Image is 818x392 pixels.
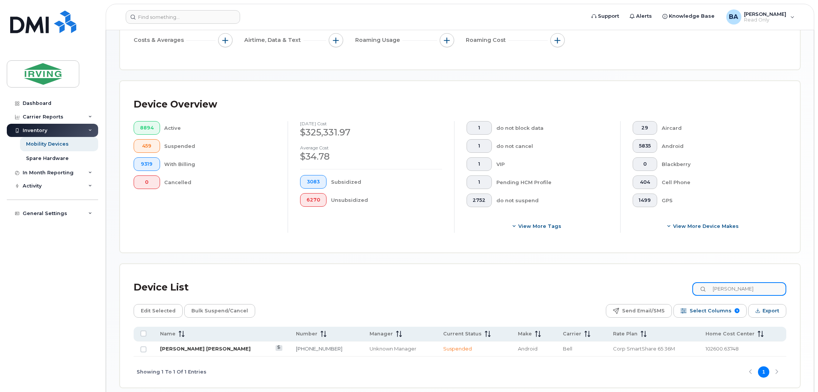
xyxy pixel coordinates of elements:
[141,305,176,317] span: Edit Selected
[639,143,651,149] span: 5835
[165,139,276,153] div: Suspended
[606,304,672,318] button: Send Email/SMS
[518,223,561,230] span: View more tags
[633,175,658,189] button: 404
[134,121,160,135] button: 8894
[300,126,442,139] div: $325,331.97
[748,304,786,318] button: Export
[137,366,206,378] span: Showing 1 To 1 Of 1 Entries
[134,36,186,44] span: Costs & Averages
[300,175,327,189] button: 3083
[706,331,755,337] span: Home Cost Center
[467,139,492,153] button: 1
[692,282,786,296] input: Search Device List ...
[690,305,732,317] span: Select Columns
[355,36,402,44] span: Roaming Usage
[331,193,442,207] div: Unsubsidized
[636,12,652,20] span: Alerts
[662,194,774,207] div: GPS
[467,175,492,189] button: 1
[134,304,183,318] button: Edit Selected
[300,193,327,207] button: 6270
[467,194,492,207] button: 2752
[763,305,779,317] span: Export
[473,125,485,131] span: 1
[669,12,715,20] span: Knowledge Base
[134,139,160,153] button: 459
[658,9,720,24] a: Knowledge Base
[721,9,800,25] div: Bonas, Amanda
[758,366,769,378] button: Page 1
[473,161,485,167] span: 1
[443,331,482,337] span: Current Status
[473,197,485,203] span: 2752
[443,346,472,352] span: Suspended
[331,175,442,189] div: Subsidized
[140,161,154,167] span: 9319
[296,331,317,337] span: Number
[140,125,154,131] span: 8894
[140,143,154,149] span: 459
[300,145,442,150] h4: Average cost
[633,157,658,171] button: 0
[245,36,303,44] span: Airtime, Data & Text
[633,219,774,233] button: View More Device Makes
[300,121,442,126] h4: [DATE] cost
[639,179,651,185] span: 404
[496,175,608,189] div: Pending HCM Profile
[563,346,572,352] span: Bell
[613,346,675,352] span: Corp SmartShare 65 36M
[276,345,283,351] a: View Last Bill
[496,157,608,171] div: VIP
[496,121,608,135] div: do not block data
[639,161,651,167] span: 0
[662,175,774,189] div: Cell Phone
[300,150,442,163] div: $34.78
[467,219,608,233] button: View more tags
[673,223,739,230] span: View More Device Makes
[160,346,251,352] a: [PERSON_NAME] [PERSON_NAME]
[633,139,658,153] button: 5835
[735,308,739,313] span: 9
[744,11,787,17] span: [PERSON_NAME]
[140,179,154,185] span: 0
[639,125,651,131] span: 29
[473,143,485,149] span: 1
[622,305,665,317] span: Send Email/SMS
[160,331,176,337] span: Name
[191,305,248,317] span: Bulk Suspend/Cancel
[598,12,619,20] span: Support
[126,10,240,24] input: Find something...
[662,157,774,171] div: Blackberry
[134,95,217,114] div: Device Overview
[744,17,787,23] span: Read Only
[587,9,625,24] a: Support
[518,331,532,337] span: Make
[518,346,538,352] span: Android
[625,9,658,24] a: Alerts
[296,346,342,352] a: [PHONE_NUMBER]
[165,121,276,135] div: Active
[673,304,747,318] button: Select Columns 9
[184,304,255,318] button: Bulk Suspend/Cancel
[496,139,608,153] div: do not cancel
[633,194,658,207] button: 1499
[134,175,160,189] button: 0
[613,331,638,337] span: Rate Plan
[307,179,320,185] span: 3083
[134,278,189,297] div: Device List
[563,331,581,337] span: Carrier
[307,197,320,203] span: 6270
[496,194,608,207] div: do not suspend
[706,346,739,352] span: 102600.63748
[662,139,774,153] div: Android
[134,157,160,171] button: 9319
[639,197,651,203] span: 1499
[370,331,393,337] span: Manager
[466,36,508,44] span: Roaming Cost
[467,157,492,171] button: 1
[165,175,276,189] div: Cancelled
[165,157,276,171] div: With Billing
[473,179,485,185] span: 1
[370,345,430,352] div: Unknown Manager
